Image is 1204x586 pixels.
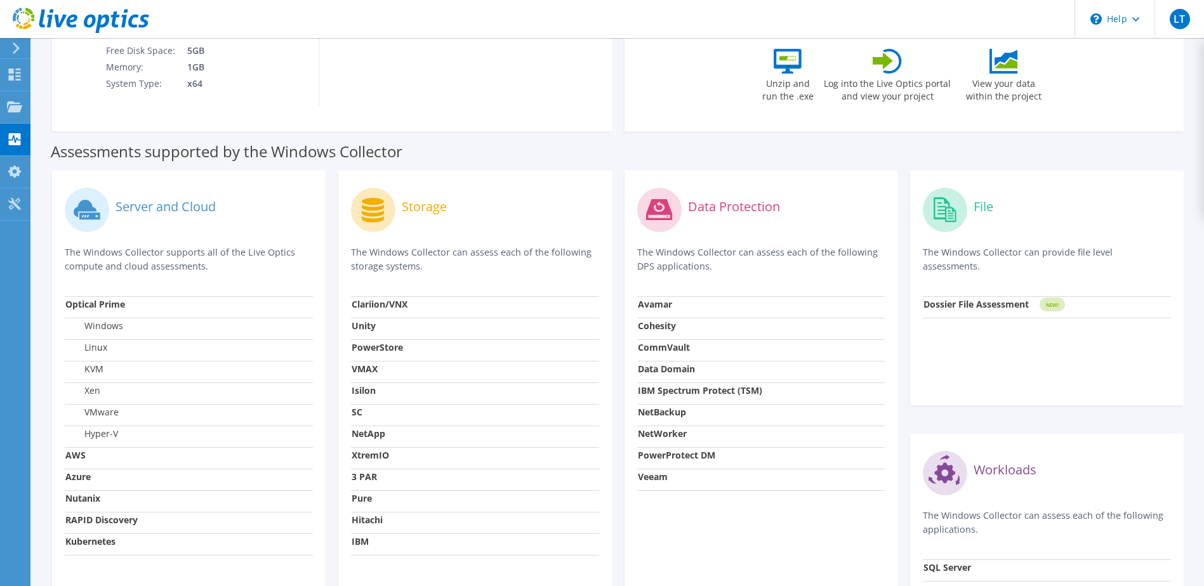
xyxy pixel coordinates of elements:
[352,471,377,483] strong: 3 PAR
[351,245,599,273] p: The Windows Collector can assess each of the following storage systems.
[1170,9,1190,29] span: LT
[65,449,86,461] strong: AWS
[352,449,389,461] strong: XtremIO
[638,363,695,375] strong: Data Domain
[688,200,780,213] label: Data Protection
[923,509,1171,537] p: The Windows Collector can assess each of the following applications.
[65,427,118,440] label: Hyper-V
[352,427,385,439] strong: NetApp
[402,200,447,213] label: Storage
[65,471,91,483] strong: Azure
[823,74,951,103] label: Log into the Live Optics portal and view your project
[105,42,178,59] td: Free Disk Space:
[352,492,372,504] strong: Pure
[352,514,383,526] strong: Hitachi
[105,75,178,92] td: System Type:
[638,341,690,353] strong: CommVault
[638,427,687,439] strong: NetWorker
[958,74,1049,103] label: View your data within the project
[352,320,376,332] strong: Unity
[65,298,125,310] strong: Optical Prime
[65,514,138,526] strong: RAPID Discovery
[923,298,1029,310] strong: Dossier File Assessment
[51,145,402,158] label: Assessments supported by the Windows Collector
[638,320,676,332] strong: Cohesity
[65,363,103,375] label: KVM
[638,406,686,418] strong: NetBackup
[178,75,268,92] td: x64
[974,200,993,213] label: File
[758,74,817,103] label: Unzip and run the .exe
[178,42,268,59] td: 5GB
[637,245,885,273] p: The Windows Collector can assess each of the following DPS applications.
[65,320,123,332] label: Windows
[178,59,268,75] td: 1GB
[65,535,116,547] strong: Kubernetes
[974,464,1036,476] label: Workloads
[352,298,407,310] strong: Clariion/VNX
[923,245,1171,273] p: The Windows Collector can provide file level assessments.
[105,59,178,75] td: Memory:
[1090,13,1102,25] svg: \n
[352,406,362,418] strong: SC
[638,449,715,461] strong: PowerProtect DM
[638,471,668,483] strong: Veeam
[352,384,376,396] strong: Isilon
[352,535,369,547] strong: IBM
[638,298,672,310] strong: Avamar
[65,492,100,504] strong: Nutanix
[923,561,971,573] strong: SQL Server
[65,245,313,273] p: The Windows Collector supports all of the Live Optics compute and cloud assessments.
[638,384,762,396] strong: IBM Spectrum Protect (TSM)
[65,341,107,354] label: Linux
[352,363,378,375] strong: VMAX
[352,341,403,353] strong: PowerStore
[1046,301,1059,308] tspan: NEW!
[65,406,119,419] label: VMware
[116,200,216,213] label: Server and Cloud
[65,384,100,397] label: Xen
